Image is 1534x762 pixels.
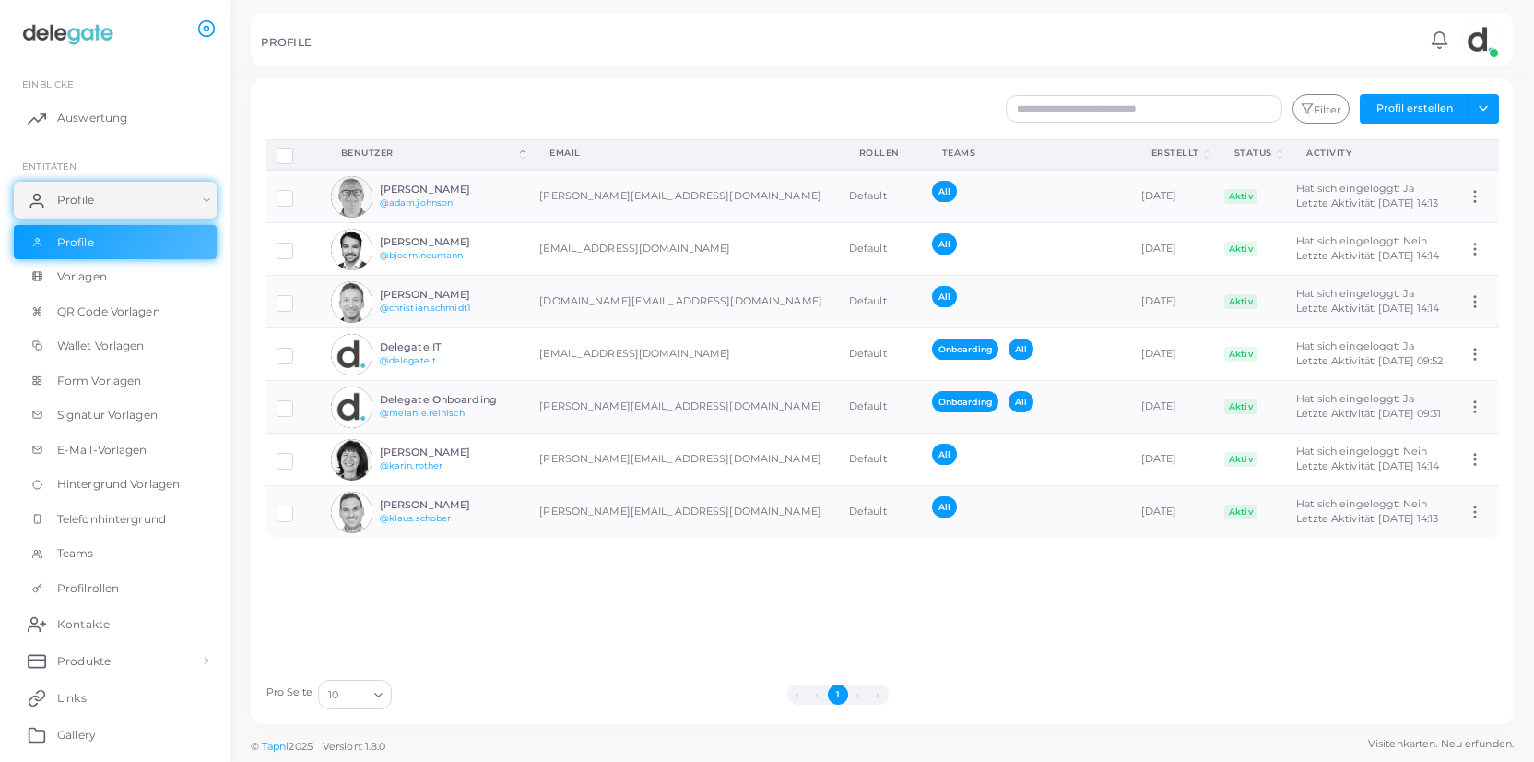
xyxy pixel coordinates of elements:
[57,268,107,285] span: Vorlagen
[14,328,217,363] a: Wallet Vorlagen
[1296,249,1439,262] span: Letzte Aktivität: [DATE] 14:14
[341,147,517,160] div: Benutzer
[57,110,127,126] span: Auswertung
[529,486,839,539] td: [PERSON_NAME][EMAIL_ADDRESS][DOMAIN_NAME]
[1131,381,1214,434] td: [DATE]
[1296,196,1438,209] span: Letzte Aktivität: [DATE] 14:13
[1224,189,1258,204] span: Aktiv
[1296,354,1443,367] span: Letzte Aktivität: [DATE] 09:52
[57,690,87,707] span: Links
[14,605,217,642] a: Kontakte
[380,250,464,260] a: @bjoern.neumann
[839,434,922,486] td: Default
[1306,147,1436,160] div: activity
[529,328,839,381] td: [EMAIL_ADDRESS][DOMAIN_NAME]
[57,407,158,423] span: Signatur Vorlagen
[1457,139,1498,170] th: Action
[549,147,819,160] div: Email
[1234,147,1274,160] div: Status
[1131,434,1214,486] td: [DATE]
[14,182,217,219] a: Profile
[529,381,839,434] td: [PERSON_NAME][EMAIL_ADDRESS][DOMAIN_NAME]
[380,289,515,301] h6: [PERSON_NAME]
[1296,497,1427,510] span: Hat sich eingeloggt: Nein
[266,139,321,170] th: Row-selection
[839,276,922,328] td: Default
[380,303,470,313] a: @christian.schmidt1
[331,229,372,270] img: avatar
[17,18,119,52] img: logo
[57,653,111,670] span: Produkte
[14,679,217,716] a: Links
[328,685,338,705] span: 10
[57,442,147,458] span: E-Mail-Vorlagen
[251,739,385,755] span: ©
[1296,459,1439,472] span: Letzte Aktivität: [DATE] 14:14
[1131,223,1214,276] td: [DATE]
[1224,242,1258,256] span: Aktiv
[529,434,839,486] td: [PERSON_NAME][EMAIL_ADDRESS][DOMAIN_NAME]
[1296,407,1441,420] span: Letzte Aktivität: [DATE] 09:31
[380,513,452,523] a: @klaus.schober
[57,616,110,633] span: Kontakte
[14,642,217,679] a: Produkte
[57,511,166,528] span: Telefonhintergrund
[1457,21,1504,58] a: avatar
[380,499,515,511] h6: [PERSON_NAME]
[261,36,312,49] h5: PROFILE
[331,281,372,323] img: avatar
[57,545,94,562] span: Teams
[1224,347,1258,362] span: Aktiv
[57,234,94,251] span: Profile
[839,486,922,539] td: Default
[323,740,386,753] span: Version: 1.8.0
[57,304,160,320] span: QR Code Vorlagen
[14,294,217,329] a: QR Code Vorlagen
[380,460,442,470] a: @karin.rother
[932,181,957,202] span: All
[1131,328,1214,381] td: [DATE]
[14,259,217,294] a: Vorlagen
[340,685,367,705] input: Search for option
[14,433,217,468] a: E-Mail-Vorlagen
[57,727,96,744] span: Gallery
[262,740,289,753] a: Tapni
[14,100,217,137] a: Auswertung
[266,685,313,700] label: Pro Seite
[331,492,372,533] img: avatar
[828,685,848,705] button: Go to page 1
[1360,94,1469,124] button: Profil erstellen
[1131,276,1214,328] td: [DATE]
[14,536,217,571] a: Teams
[1296,445,1427,458] span: Hat sich eingeloggt: Nein
[380,446,515,458] h6: [PERSON_NAME]
[14,398,217,433] a: Signatur Vorlagen
[859,147,902,160] div: Rollen
[529,223,839,276] td: [EMAIL_ADDRESS][DOMAIN_NAME]
[14,363,217,399] a: Form Vorlagen
[1296,234,1427,247] span: Hat sich eingeloggt: Nein
[14,716,217,753] a: Gallery
[1224,505,1258,519] span: Aktiv
[22,78,74,89] span: EINBLICKE
[289,739,312,755] span: 2025
[14,225,217,260] a: Profile
[57,373,141,389] span: Form Vorlagen
[1296,287,1414,300] span: Hat sich eingeloggt: Ja
[380,184,515,196] h6: [PERSON_NAME]
[932,233,957,255] span: All
[318,680,392,709] div: Search for option
[331,176,372,218] img: avatar
[1224,452,1258,467] span: Aktiv
[14,571,217,606] a: Profilrollen
[57,580,119,597] span: Profilrollen
[1224,399,1258,414] span: Aktiv
[380,197,453,208] a: @adam.johnson
[1292,94,1350,124] button: Filter
[1296,392,1414,405] span: Hat sich eingeloggt: Ja
[380,408,465,418] a: @melanie.reinisch
[1462,21,1499,58] img: avatar
[57,192,94,208] span: Profile
[57,476,180,493] span: Hintergrund Vorlagen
